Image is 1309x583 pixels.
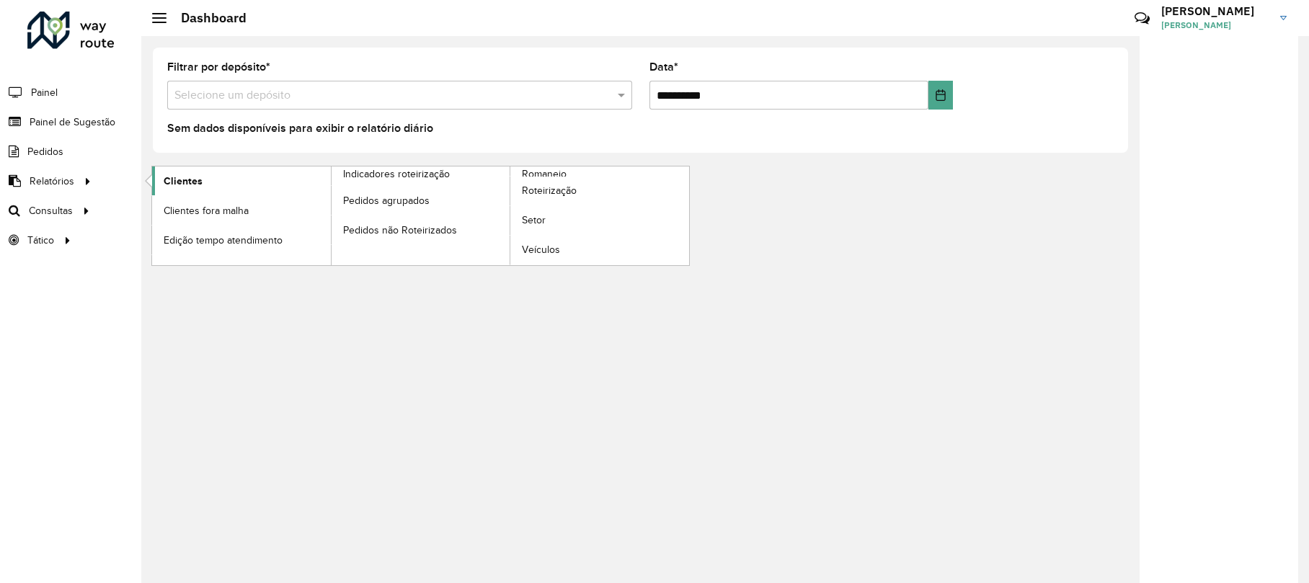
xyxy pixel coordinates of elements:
[510,236,689,264] a: Veículos
[152,196,331,225] a: Clientes fora malha
[332,215,510,244] a: Pedidos não Roteirizados
[164,203,249,218] span: Clientes fora malha
[343,223,457,238] span: Pedidos não Roteirizados
[152,166,331,195] a: Clientes
[164,233,283,248] span: Edição tempo atendimento
[167,10,247,26] h2: Dashboard
[167,120,433,137] label: Sem dados disponíveis para exibir o relatório diário
[522,213,546,228] span: Setor
[332,186,510,215] a: Pedidos agrupados
[164,174,203,189] span: Clientes
[1161,19,1269,32] span: [PERSON_NAME]
[30,174,74,189] span: Relatórios
[167,58,270,76] label: Filtrar por depósito
[522,166,567,182] span: Romaneio
[332,166,690,265] a: Romaneio
[27,233,54,248] span: Tático
[510,206,689,235] a: Setor
[152,226,331,254] a: Edição tempo atendimento
[522,242,560,257] span: Veículos
[343,193,430,208] span: Pedidos agrupados
[649,58,678,76] label: Data
[27,144,63,159] span: Pedidos
[152,166,510,265] a: Indicadores roteirização
[343,166,450,182] span: Indicadores roteirização
[1161,4,1269,18] h3: [PERSON_NAME]
[29,203,73,218] span: Consultas
[928,81,953,110] button: Choose Date
[522,183,577,198] span: Roteirização
[1127,3,1158,34] a: Contato Rápido
[31,85,58,100] span: Painel
[510,177,689,205] a: Roteirização
[30,115,115,130] span: Painel de Sugestão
